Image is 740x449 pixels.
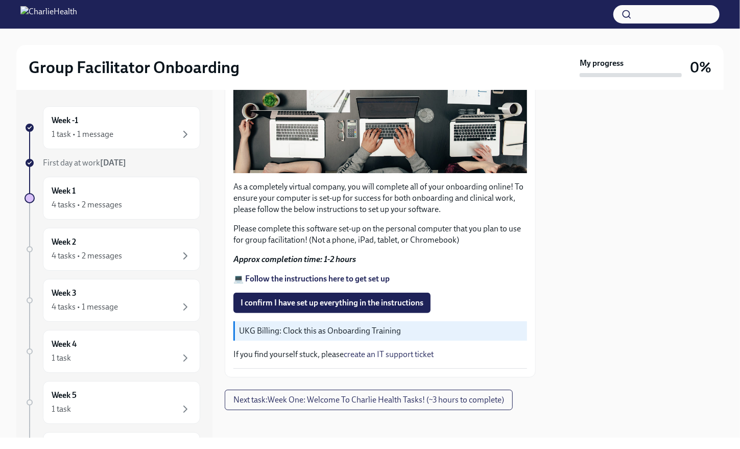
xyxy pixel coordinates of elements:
strong: Approx completion time: 1-2 hours [233,254,356,264]
strong: My progress [580,58,624,69]
img: CharlieHealth [20,6,77,22]
a: Week 24 tasks • 2 messages [25,228,200,271]
strong: [DATE] [100,158,126,168]
a: Week -11 task • 1 message [25,106,200,149]
span: First day at work [43,158,126,168]
h6: Week 2 [52,237,76,248]
h6: Week 1 [52,185,76,197]
a: Week 34 tasks • 1 message [25,279,200,322]
h6: Week 5 [52,390,77,401]
a: Week 51 task [25,381,200,424]
button: Next task:Week One: Welcome To Charlie Health Tasks! (~3 hours to complete) [225,390,513,410]
div: 1 task • 1 message [52,129,113,140]
a: Week 14 tasks • 2 messages [25,177,200,220]
p: UKG Billing: Clock this as Onboarding Training [239,325,523,337]
a: First day at work[DATE] [25,157,200,169]
p: As a completely virtual company, you will complete all of your onboarding online! To ensure your ... [233,181,527,215]
h6: Week 3 [52,288,77,299]
div: 1 task [52,404,71,415]
a: 💻 Follow the instructions here to get set up [233,274,390,283]
span: Next task : Week One: Welcome To Charlie Health Tasks! (~3 hours to complete) [233,395,504,405]
h6: Week 4 [52,339,77,350]
h6: Week -1 [52,115,78,126]
div: 4 tasks • 1 message [52,301,118,313]
p: If you find yourself stuck, please [233,349,527,360]
h3: 0% [690,58,711,77]
div: 4 tasks • 2 messages [52,250,122,262]
a: create an IT support ticket [344,349,434,359]
button: I confirm I have set up everything in the instructions [233,293,431,313]
div: 4 tasks • 2 messages [52,199,122,210]
p: Please complete this software set-up on the personal computer that you plan to use for group faci... [233,223,527,246]
span: I confirm I have set up everything in the instructions [241,298,423,308]
div: 1 task [52,352,71,364]
a: Week 41 task [25,330,200,373]
h2: Group Facilitator Onboarding [29,57,240,78]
